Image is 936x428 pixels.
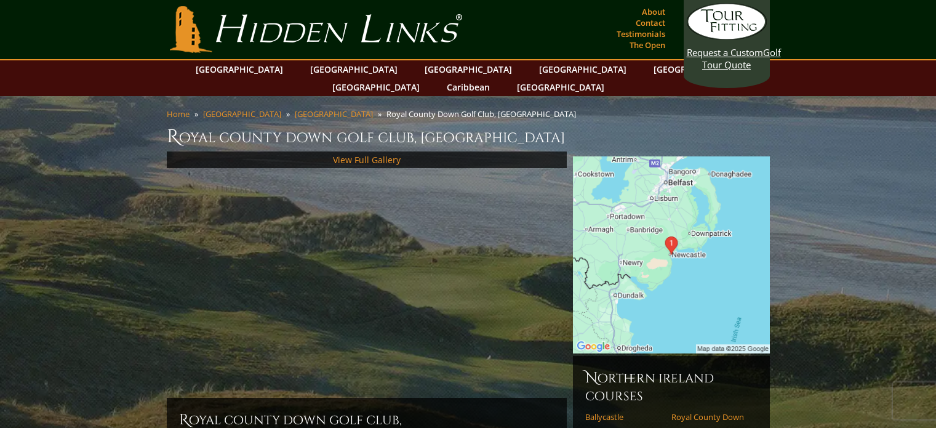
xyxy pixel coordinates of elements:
[167,124,770,149] h1: Royal County Down Golf Club, [GEOGRAPHIC_DATA]
[687,46,763,59] span: Request a Custom
[585,412,663,422] a: Ballycastle
[585,368,758,405] h6: Northern Ireland Courses
[647,60,747,78] a: [GEOGRAPHIC_DATA]
[441,78,496,96] a: Caribbean
[190,60,289,78] a: [GEOGRAPHIC_DATA]
[418,60,518,78] a: [GEOGRAPHIC_DATA]
[573,156,770,353] img: Google Map of Royal County Down Golf Club, Golf Links Road, Newcastle, Northern Ireland, United K...
[671,412,750,422] a: Royal County Down
[533,60,633,78] a: [GEOGRAPHIC_DATA]
[687,3,767,71] a: Request a CustomGolf Tour Quote
[511,78,610,96] a: [GEOGRAPHIC_DATA]
[633,14,668,31] a: Contact
[333,154,401,166] a: View Full Gallery
[295,108,373,119] a: [GEOGRAPHIC_DATA]
[614,25,668,42] a: Testimonials
[386,108,581,119] li: Royal County Down Golf Club, [GEOGRAPHIC_DATA]
[639,3,668,20] a: About
[326,78,426,96] a: [GEOGRAPHIC_DATA]
[167,108,190,119] a: Home
[626,36,668,54] a: The Open
[203,108,281,119] a: [GEOGRAPHIC_DATA]
[304,60,404,78] a: [GEOGRAPHIC_DATA]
